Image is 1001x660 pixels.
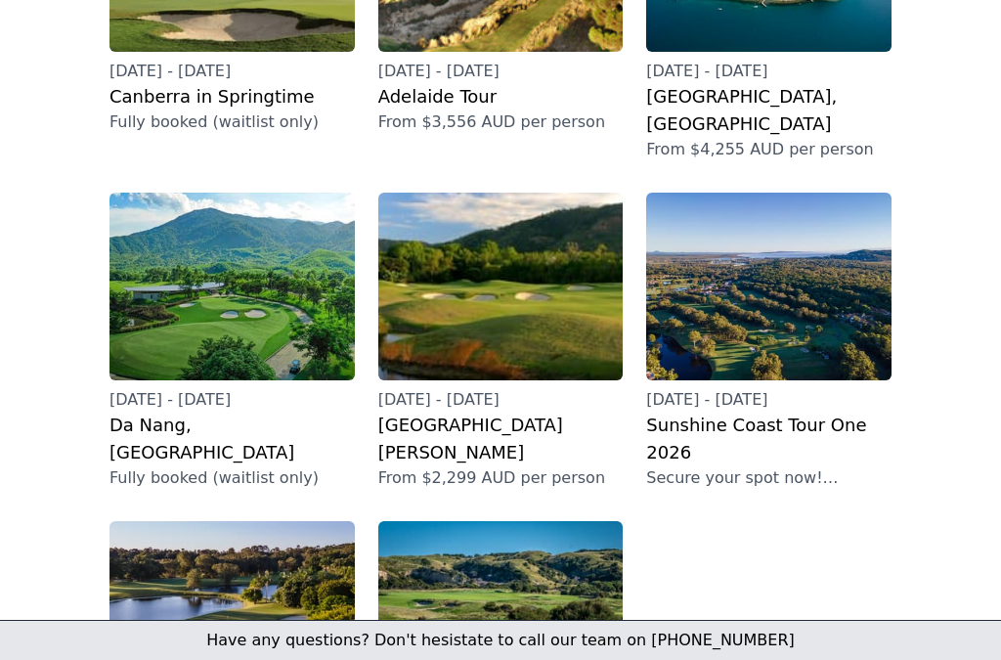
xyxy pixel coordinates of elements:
[109,110,355,134] p: Fully booked (waitlist only)
[109,412,355,466] h3: Da Nang, [GEOGRAPHIC_DATA]
[109,388,355,412] p: [DATE] - [DATE]
[378,466,624,490] p: From $2,299 AUD per person
[378,83,624,110] h3: Adelaide Tour
[378,412,624,466] h3: [GEOGRAPHIC_DATA][PERSON_NAME]
[646,388,892,412] p: [DATE] - [DATE]
[378,60,624,83] p: [DATE] - [DATE]
[109,466,355,490] p: Fully booked (waitlist only)
[646,83,892,138] h3: [GEOGRAPHIC_DATA], [GEOGRAPHIC_DATA]
[378,110,624,134] p: From $3,556 AUD per person
[109,60,355,83] p: [DATE] - [DATE]
[646,193,892,490] a: [DATE] - [DATE]Sunshine Coast Tour One 2026Secure your spot now! Brochure coming soon
[646,466,892,490] p: Secure your spot now! Brochure coming soon
[109,193,355,490] a: [DATE] - [DATE]Da Nang, [GEOGRAPHIC_DATA]Fully booked (waitlist only)
[378,388,624,412] p: [DATE] - [DATE]
[646,412,892,466] h3: Sunshine Coast Tour One 2026
[378,193,624,490] a: [DATE] - [DATE][GEOGRAPHIC_DATA][PERSON_NAME]From $2,299 AUD per person
[109,83,355,110] h3: Canberra in Springtime
[646,138,892,161] p: From $4,255 AUD per person
[646,60,892,83] p: [DATE] - [DATE]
